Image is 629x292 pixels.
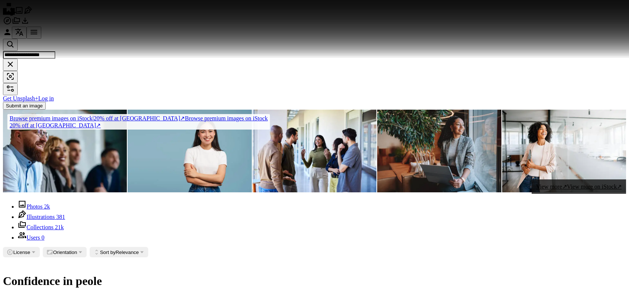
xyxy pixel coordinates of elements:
[18,214,65,220] a: Illustrations 381
[44,203,50,210] span: 2k
[536,183,567,190] span: View more ↗
[100,250,139,255] span: Relevance
[56,214,65,220] span: 381
[12,27,27,39] button: Language
[90,247,148,257] button: Sort byRelevance
[38,95,54,102] a: Log in
[27,27,41,39] button: Menu
[377,110,501,192] img: Business woman using laptop
[3,59,18,71] button: Clear
[43,247,87,257] button: Orientation
[253,110,376,192] img: Laughing young businesswoman talking with colleagues in an office hallway
[18,203,50,210] a: Photos 2k
[100,250,115,255] span: Sort by
[3,20,12,26] a: Explore
[3,110,127,192] img: Businesspeople Listening To A Presentation In Their Office
[18,224,64,230] a: Collections 21k
[3,274,626,288] h1: Confidence in peole
[15,10,24,16] a: Photos
[53,250,77,255] span: Orientation
[3,71,18,83] button: Visual search
[502,110,626,192] img: A young professional woman stands confidently in a modern office
[12,20,21,26] a: Collections
[10,115,94,121] span: Browse premium images on iStock |
[10,115,185,121] span: 20% off at [GEOGRAPHIC_DATA] ↗
[13,250,30,255] span: License
[3,110,274,134] a: Browse premium images on iStock|20% off at [GEOGRAPHIC_DATA]↗Browse premium images on iStock20% o...
[3,31,12,38] a: Log in / Sign up
[3,95,38,102] a: Get Unsplash+
[55,224,64,230] span: 21k
[128,110,251,192] img: Smiling asian woman posing with crossed arms looking at camera on blue background
[3,102,46,110] button: Submit an image
[3,10,15,16] a: Home — Unsplash
[567,183,622,190] span: View more on iStock ↗
[18,234,44,241] a: Users 0
[3,83,18,95] button: Filters
[532,179,626,194] a: View more↗View more on iStock↗
[24,10,32,16] a: Illustrations
[3,247,40,257] button: License
[3,39,626,83] form: Find visuals sitewide
[21,20,29,26] a: Download History
[41,234,44,241] span: 0
[3,39,18,51] button: Search Unsplash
